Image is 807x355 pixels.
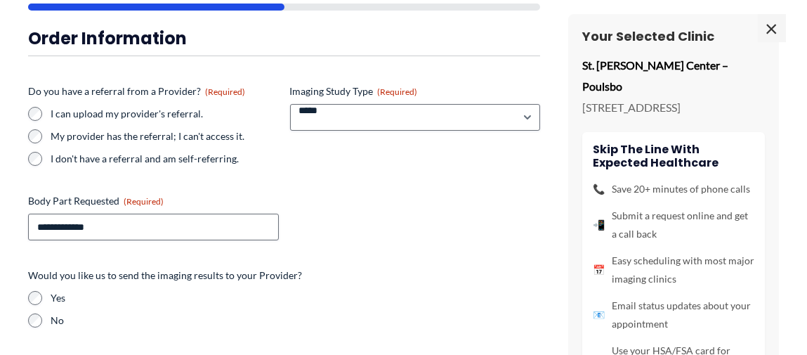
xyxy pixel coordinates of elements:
label: No [51,314,540,328]
label: I don't have a referral and am self-referring. [51,152,279,166]
p: [STREET_ADDRESS] [582,97,765,118]
span: 📧 [593,306,605,324]
span: 📞 [593,180,605,198]
label: Body Part Requested [28,194,279,208]
label: I can upload my provider's referral. [51,107,279,121]
li: Email status updates about your appointment [593,297,754,333]
p: St. [PERSON_NAME] Center – Poulsbo [582,55,765,96]
h3: Your Selected Clinic [582,28,765,44]
span: × [758,14,786,42]
li: Submit a request online and get a call back [593,207,754,243]
h4: Skip the line with Expected Healthcare [593,143,754,169]
span: 📲 [593,216,605,234]
label: My provider has the referral; I can't access it. [51,129,279,143]
span: (Required) [124,196,164,207]
li: Easy scheduling with most major imaging clinics [593,252,754,288]
legend: Would you like us to send the imaging results to your Provider? [28,269,302,283]
span: 📅 [593,261,605,279]
span: (Required) [205,86,245,97]
legend: Do you have a referral from a Provider? [28,84,245,98]
label: Yes [51,291,540,305]
li: Save 20+ minutes of phone calls [593,180,754,198]
span: (Required) [378,86,418,97]
label: Imaging Study Type [290,84,541,98]
h3: Order Information [28,27,540,49]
